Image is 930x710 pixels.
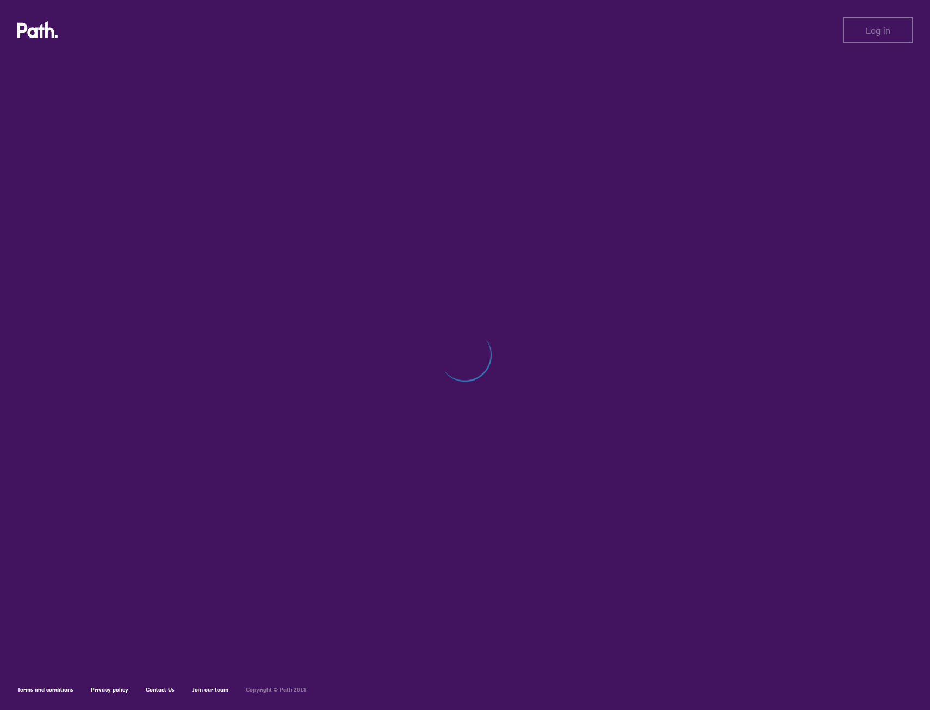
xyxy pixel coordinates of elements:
[246,687,307,693] h6: Copyright © Path 2018
[91,686,128,693] a: Privacy policy
[843,17,913,43] button: Log in
[17,686,73,693] a: Terms and conditions
[866,26,890,35] span: Log in
[192,686,228,693] a: Join our team
[146,686,175,693] a: Contact Us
